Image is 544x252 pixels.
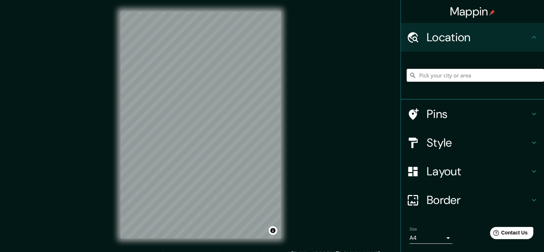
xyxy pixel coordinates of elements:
div: Border [401,186,544,214]
div: Layout [401,157,544,186]
iframe: Help widget launcher [480,224,536,244]
img: pin-icon.png [489,10,495,15]
div: Location [401,23,544,52]
h4: Style [427,135,530,150]
h4: Mappin [450,4,495,19]
h4: Layout [427,164,530,179]
button: Toggle attribution [269,226,277,235]
label: Size [410,226,417,232]
input: Pick your city or area [407,69,544,82]
div: Pins [401,100,544,128]
canvas: Map [121,11,281,238]
div: Style [401,128,544,157]
h4: Pins [427,107,530,121]
h4: Location [427,30,530,44]
h4: Border [427,193,530,207]
div: A4 [410,232,452,244]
